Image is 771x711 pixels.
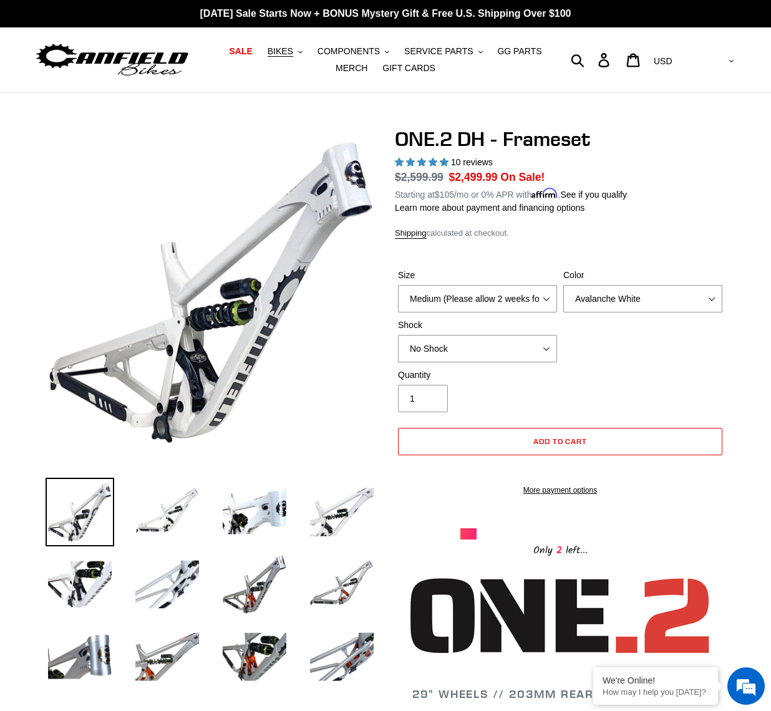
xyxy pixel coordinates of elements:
[398,319,557,332] label: Shock
[318,46,380,57] span: COMPONENTS
[133,622,201,691] img: Load image into Gallery viewer, ONE.2 DH - Frameset
[603,675,709,685] div: We're Online!
[395,228,427,239] a: Shipping
[46,478,114,546] img: Load image into Gallery viewer, ONE.2 DH - Frameset
[229,46,252,57] span: SALE
[308,550,376,619] img: Load image into Gallery viewer, ONE.2 DH - Frameset
[395,185,627,201] p: Starting at /mo or 0% APR with .
[34,41,190,80] img: Canfield Bikes
[398,269,557,282] label: Size
[497,46,541,57] span: GG PARTS
[395,203,584,213] a: Learn more about payment and financing options
[223,43,258,60] a: SALE
[491,43,548,60] a: GG PARTS
[451,157,493,167] span: 10 reviews
[46,622,114,691] img: Load image into Gallery viewer, ONE.2 DH - Frameset
[500,169,545,185] span: On Sale!
[398,369,557,382] label: Quantity
[382,63,435,74] span: GIFT CARDS
[395,227,725,239] div: calculated at checkout.
[261,43,309,60] button: BIKES
[404,46,473,57] span: SERVICE PARTS
[308,478,376,546] img: Load image into Gallery viewer, ONE.2 DH - Frameset
[308,622,376,691] img: Load image into Gallery viewer, ONE.2 DH - Frameset
[220,550,289,619] img: Load image into Gallery viewer, ONE.2 DH - Frameset
[220,478,289,546] img: Load image into Gallery viewer, ONE.2 DH - Frameset
[395,157,451,167] span: 5.00 stars
[329,60,374,77] a: MERCH
[531,188,558,198] span: Affirm
[412,687,708,701] span: 29" WHEELS // 203MM REAR // 203MM FRONT
[563,269,722,282] label: Color
[220,622,289,691] img: Load image into Gallery viewer, ONE.2 DH - Frameset
[603,687,709,697] p: How may I help you today?
[395,171,444,183] s: $2,599.99
[449,171,498,183] span: $2,499.99
[398,485,722,496] a: More payment options
[395,127,725,151] h1: ONE.2 DH - Frameset
[533,437,588,446] span: Add to cart
[268,46,293,57] span: BIKES
[336,63,367,74] span: MERCH
[560,190,627,200] a: See if you qualify - Learn more about Affirm Financing (opens in modal)
[376,60,442,77] a: GIFT CARDS
[311,43,395,60] button: COMPONENTS
[133,550,201,619] img: Load image into Gallery viewer, ONE.2 DH - Frameset
[460,539,660,559] div: Only left...
[553,543,566,558] span: 2
[46,550,114,619] img: Load image into Gallery viewer, ONE.2 DH - Frameset
[398,428,722,455] button: Add to cart
[435,190,454,200] span: $105
[398,43,488,60] button: SERVICE PARTS
[133,478,201,546] img: Load image into Gallery viewer, ONE.2 DH - Frameset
